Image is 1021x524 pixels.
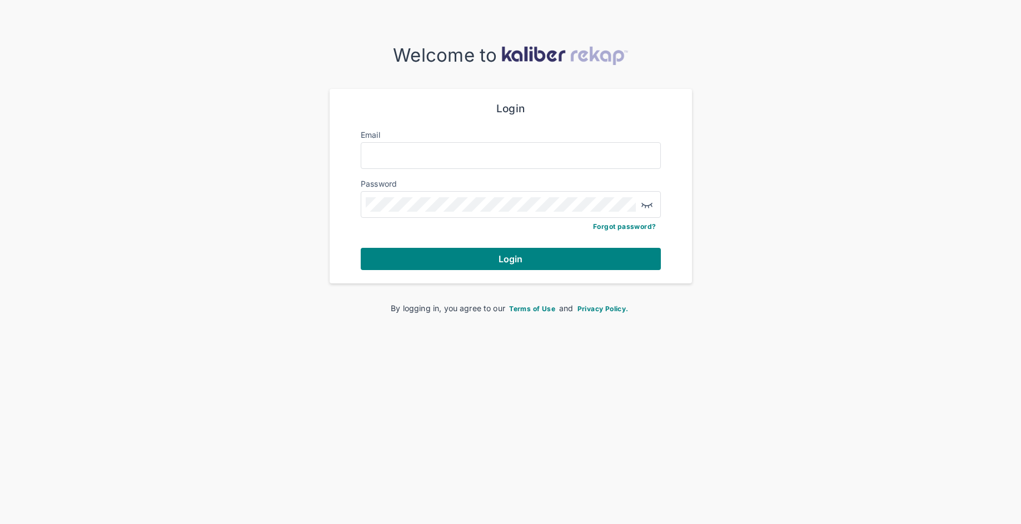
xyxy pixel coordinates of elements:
label: Password [361,179,397,188]
label: Email [361,130,380,139]
a: Terms of Use [507,303,557,313]
img: kaliber-logo [501,46,628,65]
a: Forgot password? [593,222,656,231]
div: By logging in, you agree to our and [347,302,674,314]
span: Login [499,253,523,265]
button: Login [361,248,661,270]
a: Privacy Policy. [576,303,630,313]
img: eye-closed.fa43b6e4.svg [640,198,654,211]
div: Login [361,102,661,116]
span: Privacy Policy. [577,305,629,313]
span: Terms of Use [509,305,555,313]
